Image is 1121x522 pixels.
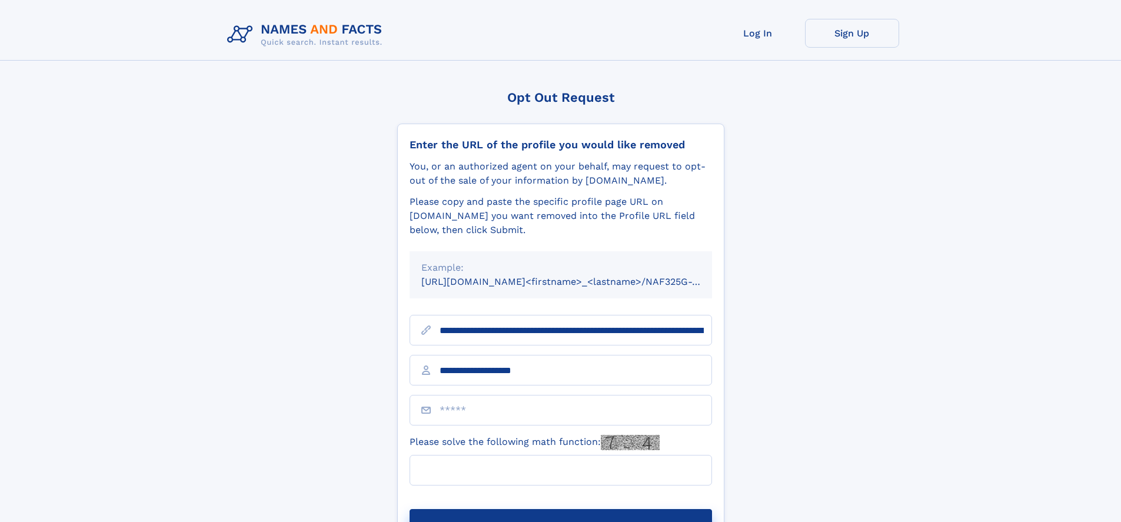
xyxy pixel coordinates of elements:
[410,195,712,237] div: Please copy and paste the specific profile page URL on [DOMAIN_NAME] you want removed into the Pr...
[421,261,700,275] div: Example:
[222,19,392,51] img: Logo Names and Facts
[421,276,734,287] small: [URL][DOMAIN_NAME]<firstname>_<lastname>/NAF325G-xxxxxxxx
[397,90,724,105] div: Opt Out Request
[410,159,712,188] div: You, or an authorized agent on your behalf, may request to opt-out of the sale of your informatio...
[805,19,899,48] a: Sign Up
[410,435,660,450] label: Please solve the following math function:
[711,19,805,48] a: Log In
[410,138,712,151] div: Enter the URL of the profile you would like removed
